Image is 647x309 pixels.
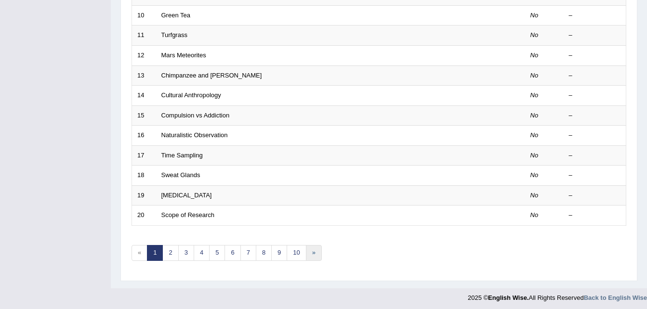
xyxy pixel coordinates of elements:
[161,31,187,39] a: Turfgrass
[569,131,621,140] div: –
[530,112,539,119] em: No
[530,131,539,139] em: No
[132,126,156,146] td: 16
[530,51,539,59] em: No
[530,152,539,159] em: No
[161,112,230,119] a: Compulsion vs Addiction
[569,151,621,160] div: –
[530,31,539,39] em: No
[132,145,156,166] td: 17
[132,86,156,106] td: 14
[161,91,221,99] a: Cultural Anthropology
[306,245,322,261] a: »
[569,11,621,20] div: –
[132,166,156,186] td: 18
[194,245,210,261] a: 4
[530,192,539,199] em: No
[530,211,539,219] em: No
[161,12,190,19] a: Green Tea
[569,111,621,120] div: –
[132,206,156,226] td: 20
[161,192,212,199] a: [MEDICAL_DATA]
[569,51,621,60] div: –
[584,294,647,301] a: Back to English Wise
[569,91,621,100] div: –
[468,288,647,302] div: 2025 © All Rights Reserved
[569,71,621,80] div: –
[569,191,621,200] div: –
[178,245,194,261] a: 3
[271,245,287,261] a: 9
[132,26,156,46] td: 11
[530,171,539,179] em: No
[132,45,156,65] td: 12
[161,131,228,139] a: Naturalistic Observation
[161,211,215,219] a: Scope of Research
[569,211,621,220] div: –
[530,72,539,79] em: No
[161,72,262,79] a: Chimpanzee and [PERSON_NAME]
[132,105,156,126] td: 15
[240,245,256,261] a: 7
[530,91,539,99] em: No
[147,245,163,261] a: 1
[162,245,178,261] a: 2
[132,185,156,206] td: 19
[132,65,156,86] td: 13
[224,245,240,261] a: 6
[530,12,539,19] em: No
[161,51,206,59] a: Mars Meteorites
[569,171,621,180] div: –
[132,245,147,261] span: «
[209,245,225,261] a: 5
[161,152,203,159] a: Time Sampling
[256,245,272,261] a: 8
[569,31,621,40] div: –
[161,171,200,179] a: Sweat Glands
[132,5,156,26] td: 10
[488,294,528,301] strong: English Wise.
[287,245,306,261] a: 10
